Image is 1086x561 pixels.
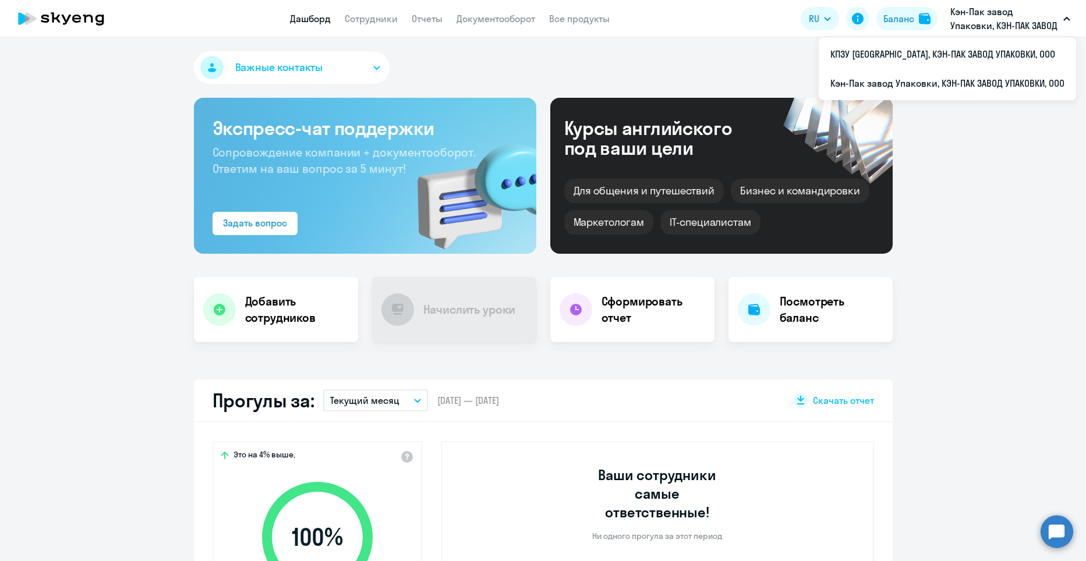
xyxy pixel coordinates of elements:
h4: Посмотреть баланс [780,293,883,326]
p: Ни одного прогула за этот период [592,531,722,541]
div: Маркетологам [564,210,653,235]
div: Баланс [883,12,914,26]
button: Балансbalance [876,7,938,30]
span: RU [809,12,819,26]
button: Задать вопрос [213,212,298,235]
button: Текущий месяц [323,389,428,411]
p: Кэн-Пак завод Упаковки, КЭН-ПАК ЗАВОД УПАКОВКИ, ООО [950,5,1059,33]
h4: Начислить уроки [423,301,516,318]
img: bg-img [401,123,536,254]
p: Текущий месяц [330,393,399,407]
h4: Добавить сотрудников [245,293,349,326]
span: [DATE] — [DATE] [437,394,499,407]
a: Сотрудники [345,13,398,24]
a: Дашборд [290,13,331,24]
div: IT-специалистам [660,210,760,235]
span: Сопровождение компании + документооборот. Ответим на ваш вопрос за 5 минут! [213,145,476,176]
a: Отчеты [412,13,443,24]
h3: Экспресс-чат поддержки [213,116,518,140]
span: Важные контакты [235,60,323,75]
div: Бизнес и командировки [731,179,869,203]
ul: RU [819,37,1076,100]
button: RU [801,7,839,30]
div: Для общения и путешествий [564,179,724,203]
button: Важные контакты [194,51,390,84]
a: Все продукты [549,13,610,24]
h4: Сформировать отчет [602,293,705,326]
h3: Ваши сотрудники самые ответственные! [582,466,732,521]
div: Курсы английского под ваши цели [564,118,763,158]
a: Документооборот [457,13,535,24]
span: 100 % [250,523,384,551]
h2: Прогулы за: [213,389,314,412]
img: balance [919,13,931,24]
button: Кэн-Пак завод Упаковки, КЭН-ПАК ЗАВОД УПАКОВКИ, ООО [944,5,1076,33]
span: Скачать отчет [813,394,874,407]
span: Это на 4% выше, [234,449,295,463]
div: Задать вопрос [223,216,287,230]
